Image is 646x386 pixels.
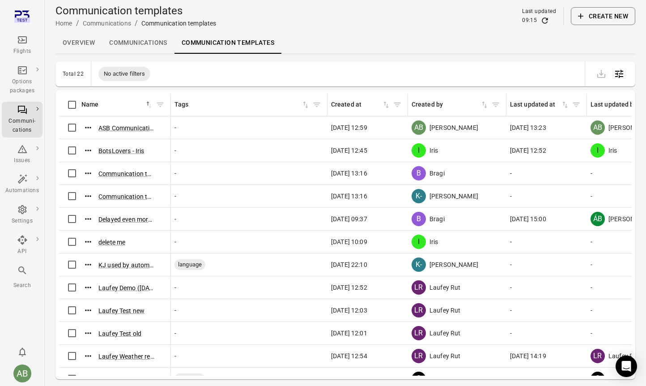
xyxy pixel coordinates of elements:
div: Sort by tags in ascending order [174,100,310,110]
span: [PERSON_NAME] [429,192,478,201]
button: Filter by last updated at [569,98,583,112]
div: Sort by name in descending order [81,100,153,110]
span: Name [81,100,153,110]
div: Options packages [5,77,39,95]
span: [DATE] 15:00 [510,214,546,223]
div: LR [591,349,605,363]
div: LR [412,303,426,317]
div: - [510,329,583,338]
span: Last updated at [510,100,569,110]
button: Actions [81,349,95,363]
nav: Local navigation [55,32,635,54]
span: [DATE] 12:01 [331,329,367,338]
div: Name [81,100,144,110]
span: Laufey Rut [608,352,640,360]
button: Aslaug Bjarnadottir [10,361,35,386]
button: Filter by tags [310,98,323,112]
li: / [76,18,79,29]
span: Created at [331,100,391,110]
span: [DATE] 12:59 [331,123,367,132]
a: Communications [102,32,174,54]
span: No active filters [98,69,150,78]
a: Flights [2,32,42,59]
button: Actions [81,189,95,203]
div: 09:15 [522,16,537,25]
div: LR [412,349,426,363]
div: K- [412,189,426,203]
button: Actions [81,304,95,317]
div: AB [591,120,605,135]
button: Notifications [13,343,31,361]
div: - [174,283,324,292]
div: K- [412,257,426,272]
a: Issues [2,141,42,168]
div: ÁB [591,212,605,226]
div: Communi-cations [5,117,39,135]
span: [DATE] 12:03 [331,306,367,315]
button: Filter by created by [489,98,502,112]
button: Filter by name [153,98,167,112]
button: delete me [98,238,125,247]
button: Actions [81,326,95,340]
button: KJ used by automation [98,261,154,270]
div: - [510,237,583,246]
span: [DATE] 12:54 [331,352,367,360]
button: Communication template with variables ([DATE] 13:15) [98,192,154,201]
span: [DATE] 09:37 [331,214,367,223]
div: - [174,214,324,223]
span: Laufey Rut [429,283,461,292]
div: AB [412,120,426,135]
button: Actions [81,167,95,180]
button: Refresh data [540,16,549,25]
a: Options packages [2,62,42,98]
div: - [510,192,583,201]
div: - [510,169,583,178]
div: AB [13,365,31,382]
button: Actions [81,235,95,249]
span: Please make a selection to export [592,69,610,77]
div: - [174,169,324,178]
div: I [412,235,426,249]
div: Sort by last updated at in ascending order [510,100,569,110]
div: Automations [5,186,39,195]
div: - [174,237,324,246]
div: Total 22 [63,71,84,77]
div: Tags [174,100,301,110]
a: Overview [55,32,102,54]
div: Last updated [522,7,556,16]
span: language [174,260,205,269]
span: Tags [174,100,310,110]
span: [PERSON_NAME] [429,260,478,269]
span: language [174,374,205,383]
span: Laufey Rut [429,329,461,338]
div: - [174,329,324,338]
span: [DATE] 14:19 [510,352,546,360]
button: Laufey Test old [98,329,141,338]
span: Iris [429,237,438,246]
span: Laufey Rut [429,306,461,315]
span: Laufey Rut [429,352,461,360]
button: Laufey Demo ([DATE] 12:51) [98,283,154,292]
span: Filter by created at [391,98,404,112]
button: Actions [81,281,95,294]
div: I [591,143,605,158]
button: Actions [81,372,95,386]
div: Communication templates [141,19,216,28]
button: Search [2,262,42,292]
span: [DATE] 12:52 [510,146,546,155]
span: Created by [412,100,489,110]
button: Many lang [98,375,128,384]
h1: Communication templates [55,4,216,18]
span: [DATE] 10:09 [331,237,367,246]
a: Home [55,20,72,27]
span: [DATE] 13:16 [331,169,367,178]
div: LR [412,326,426,340]
span: [DATE] 12:45 [331,146,367,155]
button: Delayed even more ([DATE] 09:34) [98,215,154,224]
button: Laufey Test new [98,306,144,315]
button: Open table configuration [610,65,628,83]
div: API [5,247,39,256]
